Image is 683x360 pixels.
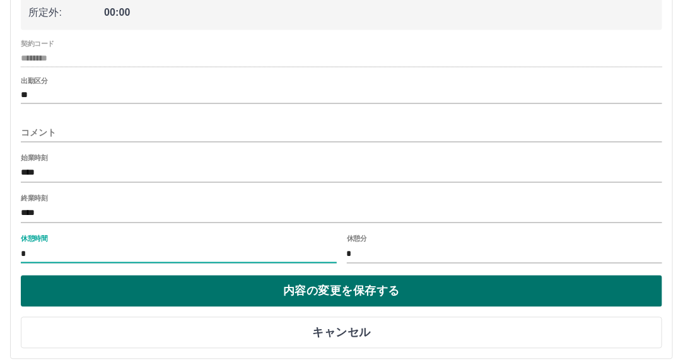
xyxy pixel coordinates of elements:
[21,40,54,49] label: 契約コード
[347,235,367,244] label: 休憩分
[21,317,662,349] button: キャンセル
[28,5,104,20] span: 所定外:
[21,276,662,307] button: 内容の変更を保存する
[21,76,47,86] label: 出勤区分
[104,5,655,20] span: 00:00
[21,235,47,244] label: 休憩時間
[21,153,47,163] label: 始業時刻
[21,194,47,203] label: 終業時刻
